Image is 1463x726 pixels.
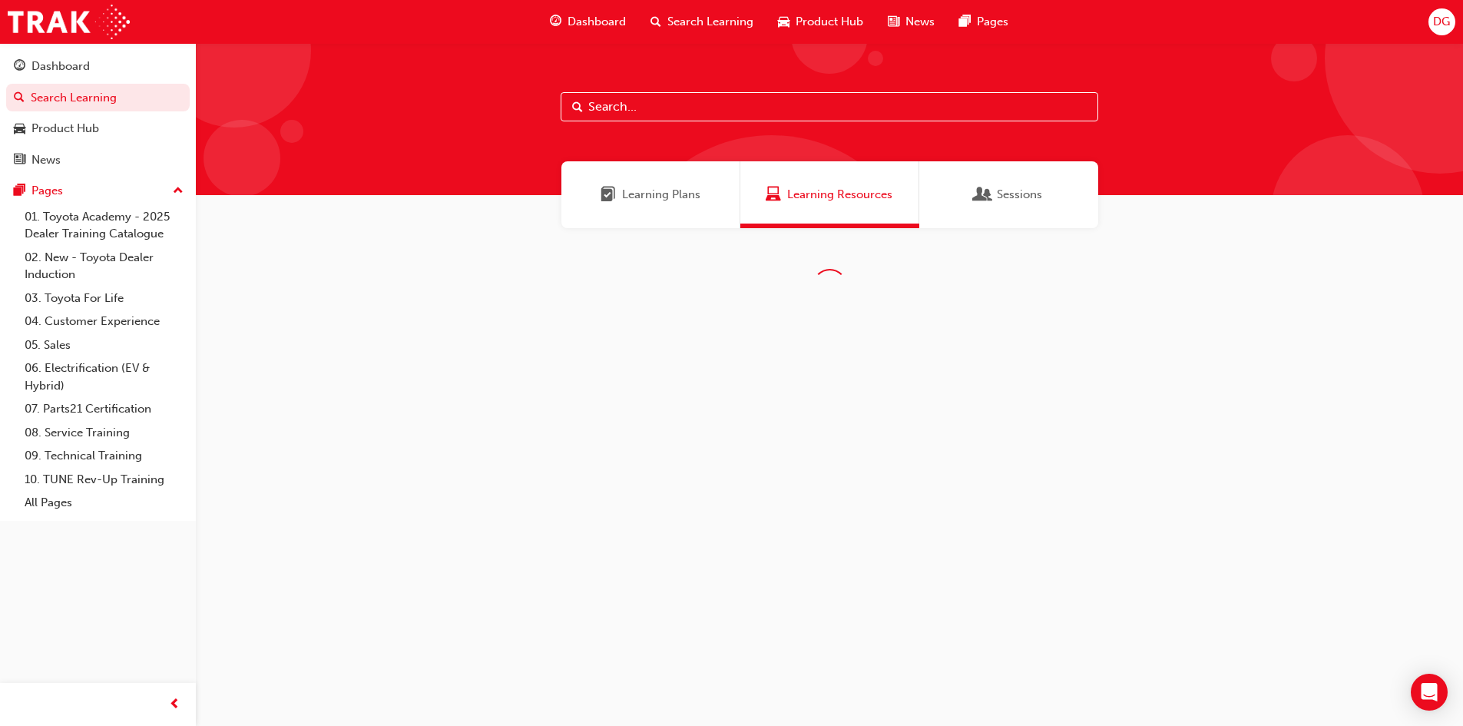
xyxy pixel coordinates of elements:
[875,6,947,38] a: news-iconNews
[6,52,190,81] a: Dashboard
[6,49,190,177] button: DashboardSearch LearningProduct HubNews
[622,186,700,204] span: Learning Plans
[14,184,25,198] span: pages-icon
[18,397,190,421] a: 07. Parts21 Certification
[18,421,190,445] a: 08. Service Training
[766,186,781,204] span: Learning Resources
[638,6,766,38] a: search-iconSearch Learning
[919,161,1098,228] a: SessionsSessions
[8,5,130,39] img: Trak
[173,181,184,201] span: up-icon
[1433,13,1450,31] span: DG
[766,6,875,38] a: car-iconProduct Hub
[6,177,190,205] button: Pages
[796,13,863,31] span: Product Hub
[905,13,935,31] span: News
[18,491,190,515] a: All Pages
[18,468,190,492] a: 10. TUNE Rev-Up Training
[959,12,971,31] span: pages-icon
[14,60,25,74] span: guage-icon
[997,186,1042,204] span: Sessions
[561,161,740,228] a: Learning PlansLearning Plans
[6,146,190,174] a: News
[778,12,789,31] span: car-icon
[18,246,190,287] a: 02. New - Toyota Dealer Induction
[14,91,25,105] span: search-icon
[667,13,753,31] span: Search Learning
[6,114,190,143] a: Product Hub
[561,92,1098,121] input: Search...
[169,695,180,714] span: prev-icon
[1428,8,1455,35] button: DG
[550,12,561,31] span: guage-icon
[538,6,638,38] a: guage-iconDashboard
[31,182,63,200] div: Pages
[18,333,190,357] a: 05. Sales
[31,120,99,138] div: Product Hub
[1411,674,1448,711] div: Open Intercom Messenger
[18,356,190,397] a: 06. Electrification (EV & Hybrid)
[568,13,626,31] span: Dashboard
[572,98,583,116] span: Search
[975,186,991,204] span: Sessions
[18,287,190,310] a: 03. Toyota For Life
[601,186,616,204] span: Learning Plans
[31,151,61,169] div: News
[888,12,899,31] span: news-icon
[650,12,661,31] span: search-icon
[947,6,1021,38] a: pages-iconPages
[18,444,190,468] a: 09. Technical Training
[977,13,1008,31] span: Pages
[6,84,190,112] a: Search Learning
[14,122,25,136] span: car-icon
[18,205,190,246] a: 01. Toyota Academy - 2025 Dealer Training Catalogue
[18,310,190,333] a: 04. Customer Experience
[14,154,25,167] span: news-icon
[787,186,892,204] span: Learning Resources
[740,161,919,228] a: Learning ResourcesLearning Resources
[31,58,90,75] div: Dashboard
